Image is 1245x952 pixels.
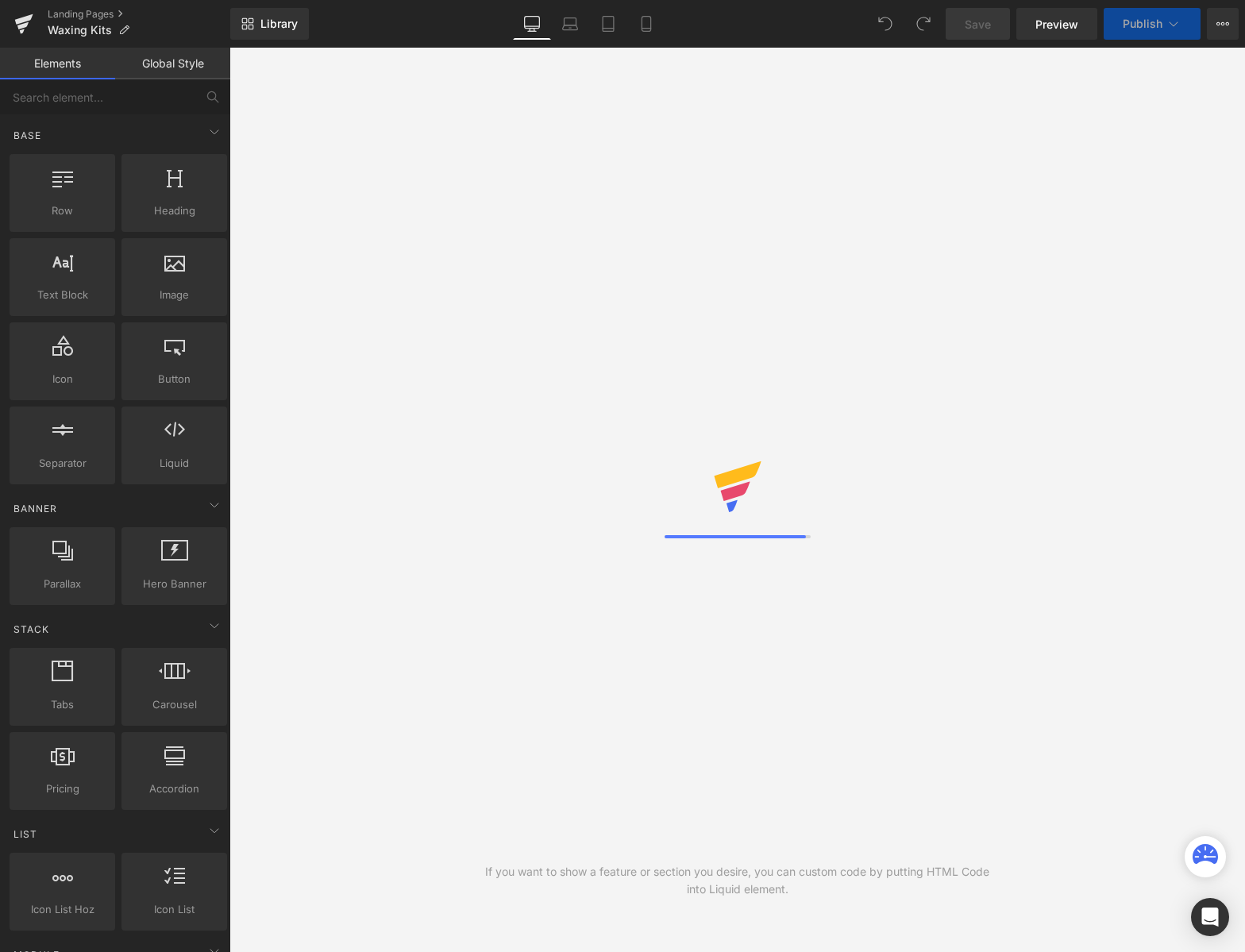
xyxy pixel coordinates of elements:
a: Mobile [627,8,665,40]
span: Separator [14,455,110,472]
div: If you want to show a feature or section you desire, you can custom code by putting HTML Code int... [484,863,992,898]
span: Save [965,16,991,33]
button: More [1207,8,1239,40]
div: Open Intercom Messenger [1191,898,1229,936]
span: Parallax [14,576,110,592]
span: Heading [126,202,222,219]
span: Library [260,17,298,31]
span: Button [126,371,222,387]
a: New Library [230,8,309,40]
span: Banner [12,501,59,516]
span: Pricing [14,780,110,797]
button: Redo [908,8,939,40]
span: Image [126,287,222,303]
a: Landing Pages [48,8,230,21]
span: Icon [14,371,110,387]
span: Stack [12,622,51,637]
span: Accordion [126,780,222,797]
span: Carousel [126,696,222,713]
span: Base [12,128,43,143]
a: Global Style [115,48,230,79]
a: Tablet [589,8,627,40]
span: Icon List [126,901,222,918]
span: Publish [1123,17,1162,30]
span: Hero Banner [126,576,222,592]
button: Publish [1104,8,1201,40]
span: Text Block [14,287,110,303]
span: Preview [1035,16,1078,33]
span: Icon List Hoz [14,901,110,918]
a: Laptop [551,8,589,40]
span: Row [14,202,110,219]
span: Waxing Kits [48,24,112,37]
button: Undo [869,8,901,40]
a: Preview [1016,8,1097,40]
a: Desktop [513,8,551,40]
span: List [12,827,39,842]
span: Liquid [126,455,222,472]
span: Tabs [14,696,110,713]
